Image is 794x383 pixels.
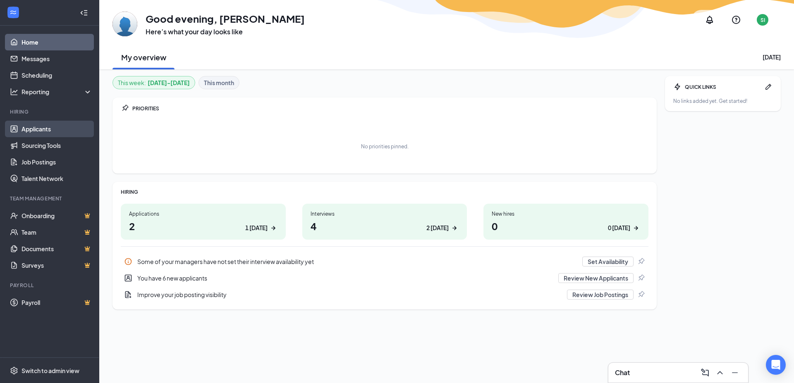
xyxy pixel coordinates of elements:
svg: Bolt [673,83,682,91]
div: Reporting [22,88,93,96]
a: Scheduling [22,67,92,83]
div: Hiring [10,108,91,115]
a: PayrollCrown [22,294,92,311]
svg: ArrowRight [269,224,277,232]
button: Minimize [728,366,741,379]
button: Set Availability [582,257,634,266]
svg: ArrowRight [450,224,459,232]
button: ChevronUp [713,366,727,379]
button: Review New Applicants [558,273,634,283]
div: [DATE] [763,53,781,61]
svg: ChevronUp [715,368,725,378]
a: Interviews42 [DATE]ArrowRight [302,204,467,240]
svg: Info [124,257,132,266]
div: HIRING [121,188,648,195]
h3: Here’s what your day looks like [146,27,305,36]
h1: 2 [129,219,277,233]
div: Interviews [311,210,459,217]
svg: Collapse [80,9,88,17]
div: You have 6 new applicants [137,274,553,282]
div: You have 6 new applicants [121,270,648,286]
a: UserEntityYou have 6 new applicantsReview New ApplicantsPin [121,270,648,286]
svg: Pin [121,104,129,112]
svg: ArrowRight [632,224,640,232]
a: Sourcing Tools [22,137,92,154]
div: 2 [DATE] [426,224,449,232]
div: PRIORITIES [132,105,648,112]
svg: Pin [637,290,645,299]
a: Home [22,34,92,50]
button: ComposeMessage [698,366,712,379]
h1: 0 [492,219,640,233]
div: 0 [DATE] [608,224,630,232]
svg: ComposeMessage [700,368,710,378]
h1: Good evening, [PERSON_NAME] [146,12,305,26]
b: [DATE] - [DATE] [148,78,190,87]
div: No links added yet. Get started! [673,98,772,105]
a: Messages [22,50,92,67]
svg: DocumentAdd [124,290,132,299]
a: DocumentsCrown [22,240,92,257]
div: Team Management [10,195,91,202]
b: This month [204,78,234,87]
a: New hires00 [DATE]ArrowRight [483,204,648,240]
div: This week : [118,78,190,87]
svg: Analysis [10,88,18,96]
div: 1 [DATE] [245,224,268,232]
svg: Pin [637,274,645,282]
a: SurveysCrown [22,257,92,274]
h3: Chat [615,368,630,377]
div: Improve your job posting visibility [121,286,648,303]
a: Talent Network [22,170,92,187]
svg: WorkstreamLogo [9,8,17,17]
div: No priorities pinned. [361,143,409,150]
a: Applications21 [DATE]ArrowRight [121,204,286,240]
div: QUICK LINKS [685,83,761,90]
div: Improve your job posting visibility [137,290,562,299]
a: Applicants [22,121,92,137]
h2: My overview [121,52,166,62]
div: SI [761,17,765,24]
svg: Notifications [705,15,715,25]
div: Applications [129,210,277,217]
div: Payroll [10,282,91,289]
svg: Settings [10,366,18,375]
button: Review Job Postings [567,290,634,300]
svg: Pin [637,257,645,266]
a: InfoSome of your managers have not set their interview availability yetSet AvailabilityPin [121,253,648,270]
svg: Minimize [730,368,740,378]
a: TeamCrown [22,224,92,240]
div: New hires [492,210,640,217]
a: DocumentAddImprove your job posting visibilityReview Job PostingsPin [121,286,648,303]
a: Job Postings [22,154,92,170]
svg: Pen [764,83,772,91]
div: Switch to admin view [22,366,79,375]
div: Open Intercom Messenger [766,355,786,375]
svg: UserEntity [124,274,132,282]
div: Some of your managers have not set their interview availability yet [121,253,648,270]
svg: QuestionInfo [731,15,741,25]
img: Shaun Irvin [112,12,137,36]
h1: 4 [311,219,459,233]
a: OnboardingCrown [22,207,92,224]
div: Some of your managers have not set their interview availability yet [137,257,577,266]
